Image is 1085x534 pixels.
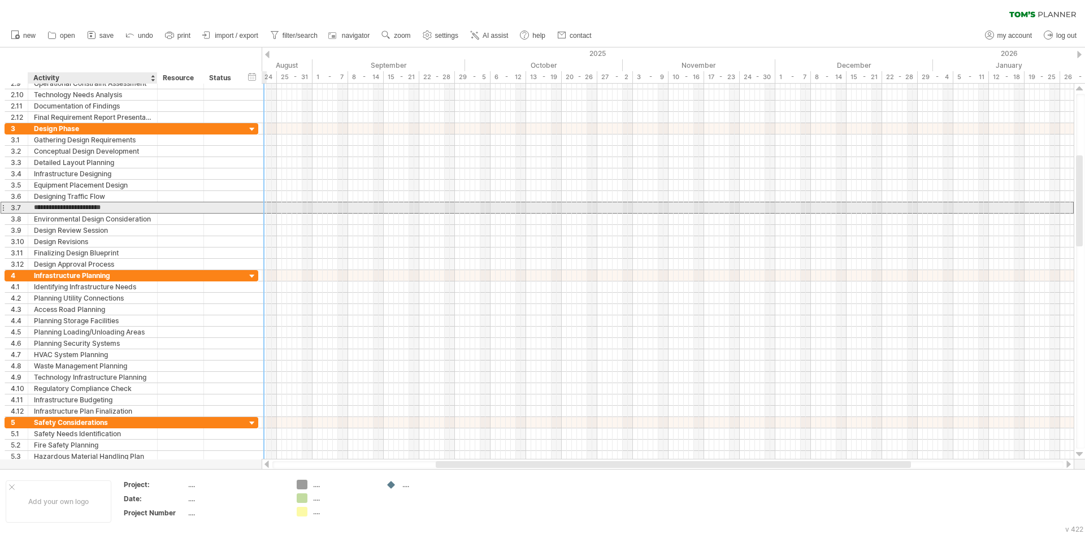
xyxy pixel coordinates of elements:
div: Design Approval Process [34,259,151,270]
div: Planning Storage Facilities [34,315,151,326]
a: settings [420,28,462,43]
div: Design Review Session [34,225,151,236]
div: November 2025 [623,59,775,71]
div: Hazardous Material Handling Plan [34,451,151,462]
div: Documentation of Findings [34,101,151,111]
div: 4.12 [11,406,28,416]
div: 4.3 [11,304,28,315]
div: 3.8 [11,214,28,224]
div: Project: [124,480,186,489]
div: 5.1 [11,428,28,439]
div: 27 - 2 [597,71,633,83]
div: 8 - 14 [348,71,384,83]
div: Planning Utility Connections [34,293,151,303]
a: filter/search [267,28,321,43]
div: 24 - 30 [740,71,775,83]
div: .... [188,494,283,503]
div: 8 - 14 [811,71,847,83]
div: Planning Security Systems [34,338,151,349]
div: 5 [11,417,28,428]
div: Environmental Design Consideration [34,214,151,224]
div: 19 - 25 [1025,71,1060,83]
span: my account [997,32,1032,40]
div: v 422 [1065,525,1083,533]
div: Infrastructure Plan Finalization [34,406,151,416]
div: 3.3 [11,157,28,168]
a: my account [982,28,1035,43]
div: .... [313,493,375,503]
div: 6 - 12 [491,71,526,83]
div: .... [188,480,283,489]
div: 2.10 [11,89,28,100]
div: Conceptual Design Development [34,146,151,157]
div: 4.11 [11,394,28,405]
div: 1 - 7 [775,71,811,83]
span: log out [1056,32,1077,40]
div: 4.1 [11,281,28,292]
div: Design Revisions [34,236,151,247]
span: settings [435,32,458,40]
div: HVAC System Planning [34,349,151,360]
span: undo [138,32,153,40]
span: zoom [394,32,410,40]
div: Resource [163,72,197,84]
div: 22 - 28 [419,71,455,83]
div: 3.10 [11,236,28,247]
div: 3.5 [11,180,28,190]
div: 4.2 [11,293,28,303]
span: import / export [215,32,258,40]
div: 5.2 [11,440,28,450]
div: 12 - 18 [989,71,1025,83]
div: Safety Considerations [34,417,151,428]
div: Detailed Layout Planning [34,157,151,168]
div: Date: [124,494,186,503]
span: print [177,32,190,40]
div: Infrastructure Budgeting [34,394,151,405]
div: 3.9 [11,225,28,236]
div: Infrastructure Designing [34,168,151,179]
div: 3.11 [11,248,28,258]
span: AI assist [483,32,508,40]
span: contact [570,32,592,40]
a: AI assist [467,28,511,43]
div: 4.6 [11,338,28,349]
div: 22 - 28 [882,71,918,83]
div: 3.7 [11,202,28,213]
div: 3 [11,123,28,134]
div: 13 - 19 [526,71,562,83]
span: new [23,32,36,40]
span: help [532,32,545,40]
a: new [8,28,39,43]
a: undo [123,28,157,43]
div: 2.11 [11,101,28,111]
div: 3.2 [11,146,28,157]
div: Project Number [124,508,186,518]
div: 10 - 16 [669,71,704,83]
div: Design Phase [34,123,151,134]
div: 4.7 [11,349,28,360]
div: 3.1 [11,134,28,145]
div: 15 - 21 [847,71,882,83]
div: Gathering Design Requirements [34,134,151,145]
div: 1 - 7 [313,71,348,83]
a: open [45,28,79,43]
a: save [84,28,117,43]
div: 4.8 [11,361,28,371]
div: Equipment Placement Design [34,180,151,190]
div: Designing Traffic Flow [34,191,151,202]
div: December 2025 [775,59,933,71]
div: 4.10 [11,383,28,394]
div: .... [188,508,283,518]
div: Status [209,72,234,84]
a: log out [1041,28,1080,43]
div: 5.3 [11,451,28,462]
div: 29 - 5 [455,71,491,83]
div: Final Requirement Report Presentation [34,112,151,123]
a: navigator [327,28,373,43]
div: 5 - 11 [953,71,989,83]
div: 4.5 [11,327,28,337]
a: import / export [199,28,262,43]
div: 25 - 31 [277,71,313,83]
div: 4.4 [11,315,28,326]
div: 20 - 26 [562,71,597,83]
